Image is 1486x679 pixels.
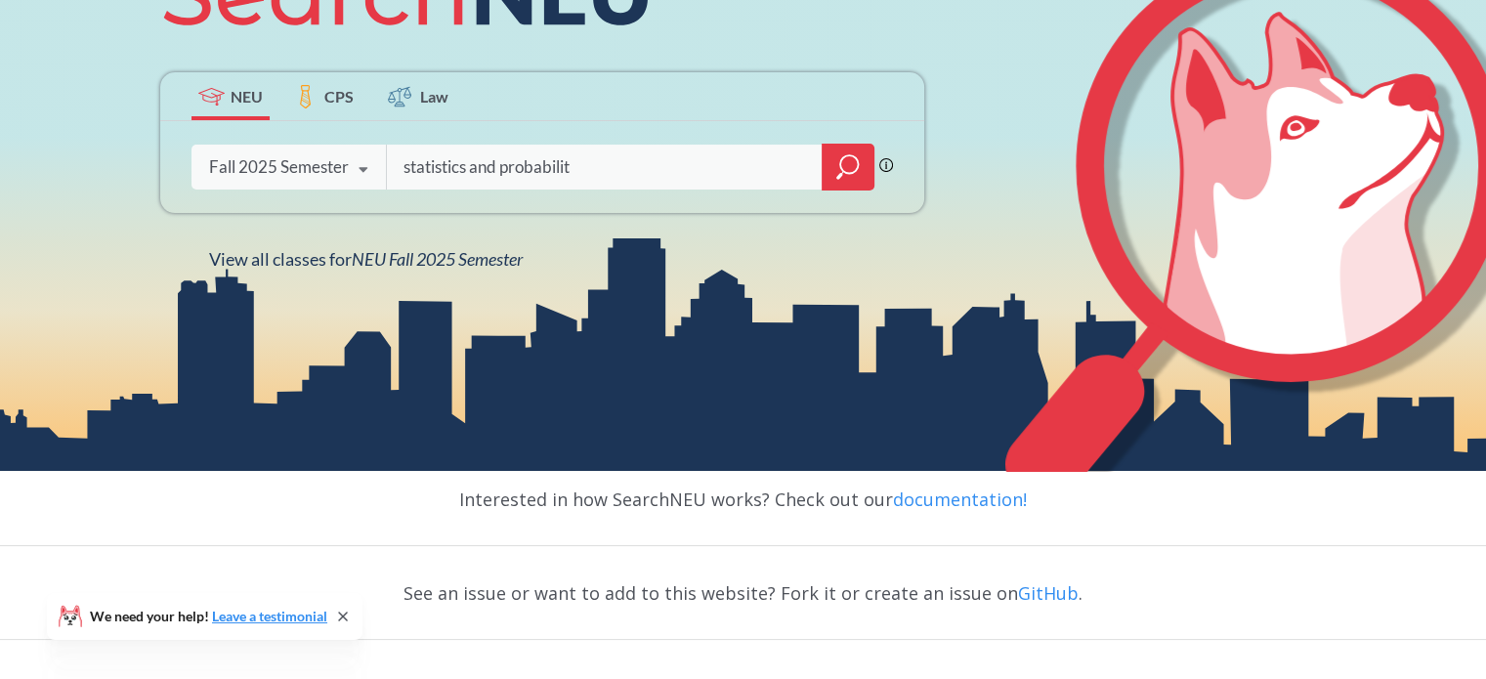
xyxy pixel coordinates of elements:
[324,85,354,107] span: CPS
[893,488,1027,511] a: documentation!
[822,144,874,191] div: magnifying glass
[209,248,523,270] span: View all classes for
[1018,581,1079,605] a: GitHub
[231,85,263,107] span: NEU
[209,156,349,178] div: Fall 2025 Semester
[836,153,860,181] svg: magnifying glass
[352,248,523,270] span: NEU Fall 2025 Semester
[420,85,448,107] span: Law
[402,147,808,188] input: Class, professor, course number, "phrase"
